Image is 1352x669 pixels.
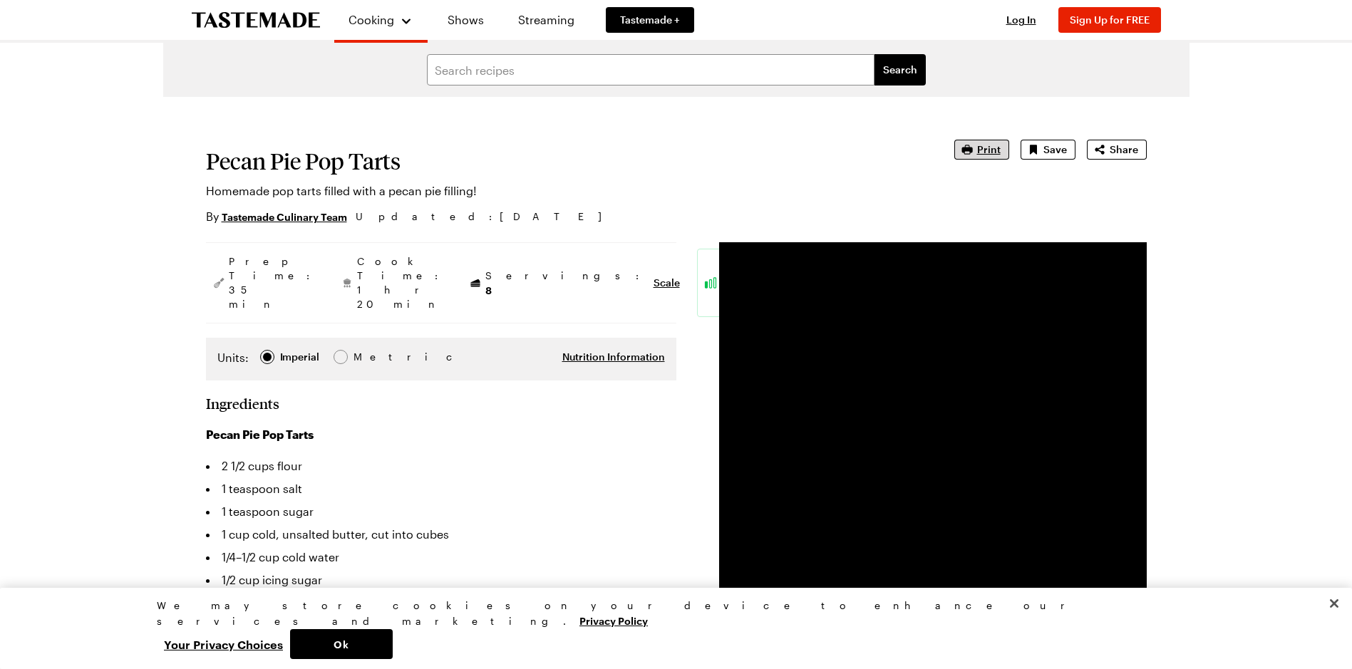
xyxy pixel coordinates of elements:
p: Homemade pop tarts filled with a pecan pie filling! [206,182,914,199]
span: Log In [1006,14,1036,26]
button: Nutrition Information [562,350,665,364]
a: Tastemade + [606,7,694,33]
button: Your Privacy Choices [157,629,290,659]
span: Cooking [349,13,394,26]
label: Units: [217,349,249,366]
button: Ok [290,629,393,659]
button: Share [1087,140,1147,160]
div: Privacy [157,598,1183,659]
button: Log In [993,13,1050,27]
span: Tastemade + [620,13,680,27]
span: Cook Time: 1 hr 20 min [357,254,445,311]
button: Cooking [349,6,413,34]
p: By [206,208,347,225]
span: Prep Time: 35 min [229,254,317,311]
span: Share [1110,142,1138,157]
div: Imperial Metric [217,349,383,369]
li: 1 teaspoon salt [206,477,676,500]
span: Servings: [485,269,646,298]
a: More information about your privacy, opens in a new tab [579,613,648,627]
li: 2 1/2 cups flour [206,455,676,477]
h1: Pecan Pie Pop Tarts [206,148,914,174]
div: Metric [354,349,383,365]
span: Print [977,142,1001,157]
button: Print [954,140,1009,160]
span: Imperial [280,349,321,365]
div: We may store cookies on your device to enhance our services and marketing. [157,598,1183,629]
li: 1/4–1/2 cup cold water [206,546,676,569]
input: Search recipes [427,54,874,85]
li: 1/2 cup icing sugar [206,569,676,591]
button: filters [874,54,926,85]
span: Updated : [DATE] [356,209,616,224]
h2: Ingredients [206,395,279,412]
li: 1 teaspoon sugar [206,500,676,523]
button: Sign Up for FREE [1058,7,1161,33]
span: Save [1043,142,1067,157]
button: Close [1319,588,1350,619]
li: 1 cup cold, unsalted butter, cut into cubes [206,523,676,546]
a: Tastemade Culinary Team [222,209,347,224]
span: Search [883,63,917,77]
span: Sign Up for FREE [1070,14,1150,26]
button: Scale [654,276,680,290]
span: 8 [485,283,492,296]
h3: Pecan Pie Pop Tarts [206,426,676,443]
button: Save recipe [1021,140,1075,160]
div: Imperial [280,349,319,365]
a: To Tastemade Home Page [192,12,320,28]
span: Metric [354,349,385,365]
